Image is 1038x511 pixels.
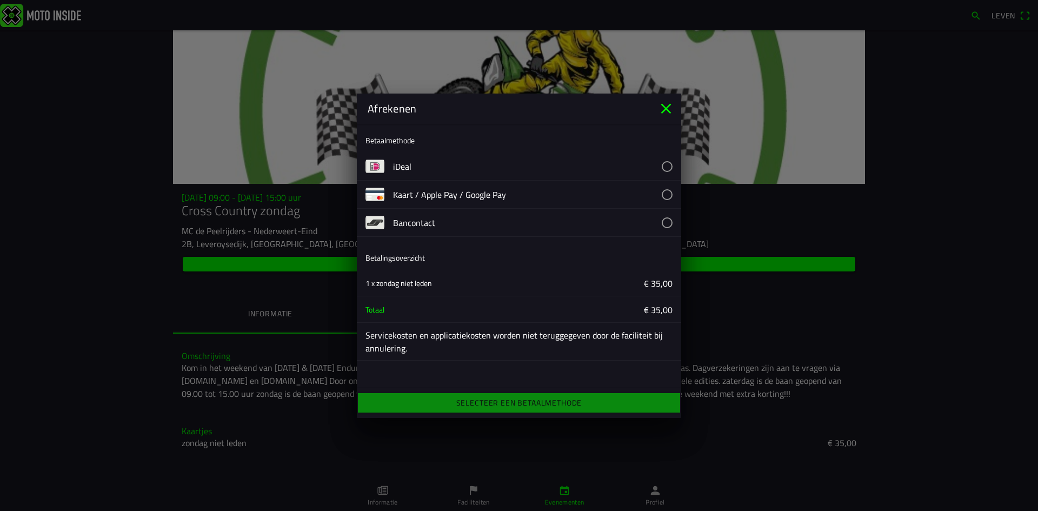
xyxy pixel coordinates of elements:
[368,100,416,117] font: Afrekenen
[657,100,675,117] ion-icon: close
[365,277,432,288] font: 1 x zondag niet leden
[365,252,425,263] font: Betalingsoverzicht
[365,213,384,232] img: payment-bancontact.png
[365,303,384,315] font: Totaal
[365,329,663,355] font: Servicekosten en applicatiekosten worden niet teruggegeven door de faciliteit bij annulering.
[365,157,384,176] img: payment-ideal.png
[365,135,415,146] font: Betaalmethode
[365,185,384,204] img: payment-card.png
[644,303,673,316] font: € 35,00
[644,276,673,289] font: € 35,00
